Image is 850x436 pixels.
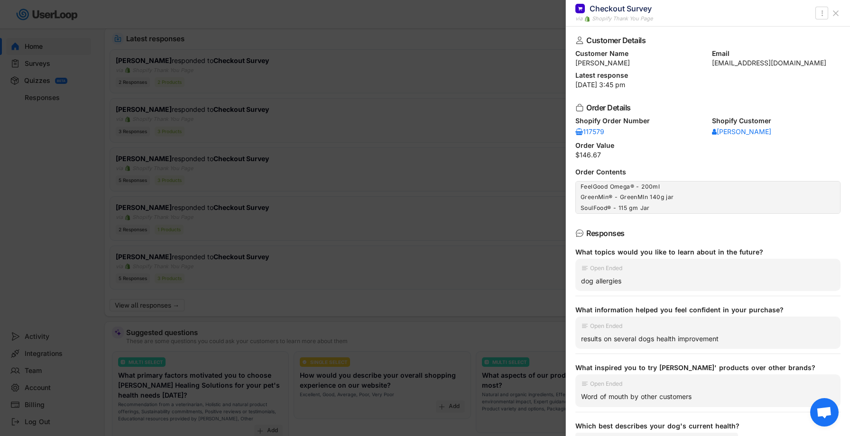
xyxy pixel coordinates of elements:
[590,381,622,387] div: Open Ended
[575,127,604,136] a: 117579
[581,277,835,285] div: dog allergies
[712,127,771,136] a: [PERSON_NAME]
[712,60,841,66] div: [EMAIL_ADDRESS][DOMAIN_NAME]
[586,104,825,111] div: Order Details
[584,16,590,22] img: 1156660_ecommerce_logo_shopify_icon%20%281%29.png
[581,183,835,191] div: FeelGood Omega® - 200ml
[575,15,582,23] div: via
[581,392,835,401] div: Word of mouth by other customers
[712,50,841,57] div: Email
[575,128,604,135] div: 117579
[575,118,704,124] div: Shopify Order Number
[821,8,823,18] text: 
[575,72,841,79] div: Latest response
[581,193,835,201] div: GreenMin® - GreenMIn 140g jar
[575,82,841,88] div: [DATE] 3:45 pm
[581,335,835,343] div: results on several dogs health improvement
[575,248,833,256] div: What topics would you like to learn about in the future?
[592,15,653,23] div: Shopify Thank You Page
[590,265,622,271] div: Open Ended
[575,60,704,66] div: [PERSON_NAME]
[712,128,771,135] div: [PERSON_NAME]
[575,363,833,372] div: What inspired you to try [PERSON_NAME]' products over other brands?
[586,229,825,237] div: Responses
[586,36,825,44] div: Customer Details
[575,142,841,149] div: Order Value
[712,118,841,124] div: Shopify Customer
[575,306,833,314] div: What information helped you feel confident in your purchase?
[575,50,704,57] div: Customer Name
[817,8,827,19] button: 
[575,169,841,175] div: Order Contents
[575,152,841,158] div: $146.67
[590,3,652,14] div: Checkout Survey
[590,323,622,329] div: Open Ended
[581,204,835,212] div: SoulFood® - 115 gm Jar
[810,398,839,427] div: Open chat
[575,422,833,430] div: Which best describes your dog's current health?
